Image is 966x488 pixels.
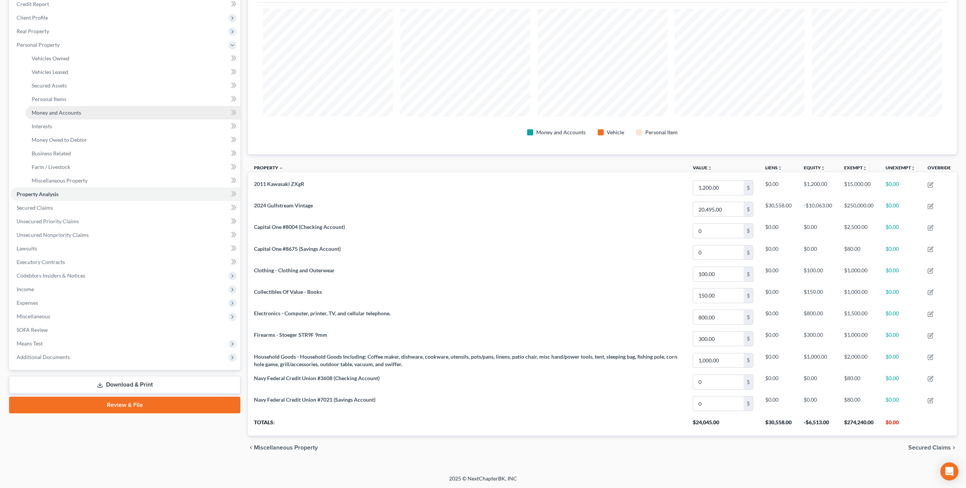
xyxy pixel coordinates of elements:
span: SOFA Review [17,327,48,333]
td: $0.00 [759,393,798,414]
td: $2,000.00 [838,350,880,371]
a: SOFA Review [11,323,240,337]
a: Equityunfold_more [804,165,825,170]
span: Capital One #8675 (Savings Account) [254,246,341,252]
td: -$10,063.00 [798,199,838,220]
span: Capital One #8004 (Checking Account) [254,224,345,230]
td: $0.00 [759,177,798,198]
th: -$6,513.00 [798,414,838,436]
i: unfold_more [911,166,915,170]
td: $0.00 [759,263,798,285]
input: 0.00 [693,310,744,324]
a: Secured Claims [11,201,240,215]
span: Secured Assets [32,82,67,89]
span: Unsecured Nonpriority Claims [17,232,89,238]
input: 0.00 [693,396,744,411]
span: Money and Accounts [32,109,81,116]
span: Credit Report [17,1,49,7]
a: Exemptunfold_more [844,165,867,170]
a: Download & Print [9,376,240,394]
span: Farm / Livestock [32,164,70,170]
a: Vehicles Leased [26,65,240,79]
span: Business Related [32,150,71,157]
span: Miscellaneous Property [32,177,88,184]
input: 0.00 [693,202,744,216]
a: Interests [26,120,240,133]
input: 0.00 [693,289,744,303]
div: Open Intercom Messenger [940,462,958,480]
td: $1,000.00 [838,328,880,350]
input: 0.00 [693,267,744,281]
input: 0.00 [693,181,744,195]
td: $15,000.00 [838,177,880,198]
td: $0.00 [798,371,838,393]
span: Miscellaneous Property [254,445,318,451]
a: Review & File [9,397,240,413]
a: Business Related [26,147,240,160]
span: Household Goods - Household Goods Including: Coffee maker, dishware, cookware, utensils, pots/pan... [254,353,677,367]
span: Electronics - Computer, printer, TV, and cellular telephone. [254,310,391,316]
td: $300.00 [798,328,838,350]
div: $ [744,224,753,238]
td: $0.00 [880,242,921,263]
div: $ [744,310,753,324]
td: $800.00 [798,306,838,328]
span: 2024 Gulfstream Vintage [254,202,313,209]
span: Secured Claims [908,445,951,451]
td: $30,558.00 [759,199,798,220]
td: $0.00 [759,242,798,263]
td: $100.00 [798,263,838,285]
td: $1,000.00 [838,285,880,306]
a: Personal Items [26,92,240,106]
td: $0.00 [759,328,798,350]
span: Navy Federal Credit Union #7021 (Savings Account) [254,396,375,403]
div: $ [744,375,753,389]
span: Real Property [17,28,49,34]
i: chevron_right [951,445,957,451]
td: $0.00 [759,306,798,328]
span: 2011 Kawasaki ZXgR [254,181,304,187]
td: $0.00 [880,350,921,371]
td: $0.00 [880,177,921,198]
a: Valueunfold_more [693,165,712,170]
a: Miscellaneous Property [26,174,240,187]
a: Property expand_less [254,165,283,170]
a: Farm / Livestock [26,160,240,174]
th: Override [921,160,957,177]
td: $0.00 [880,263,921,285]
td: $1,000.00 [838,263,880,285]
td: $0.00 [798,220,838,242]
th: $30,558.00 [759,414,798,436]
input: 0.00 [693,375,744,389]
span: Means Test [17,340,43,347]
td: $0.00 [880,393,921,414]
span: Miscellaneous [17,313,50,319]
td: $1,000.00 [798,350,838,371]
input: 0.00 [693,331,744,346]
span: Clothing - Clothing and Outerwear [254,267,335,273]
input: 0.00 [693,224,744,238]
i: unfold_more [708,166,712,170]
div: $ [744,202,753,216]
div: $ [744,246,753,260]
th: $274,240.00 [838,414,880,436]
i: expand_less [279,166,283,170]
span: Navy Federal Credit Union #3608 (Checking Account) [254,375,380,381]
span: Vehicles Leased [32,69,68,75]
td: $1,200.00 [798,177,838,198]
td: $150.00 [798,285,838,306]
td: $80.00 [838,242,880,263]
a: Liensunfold_more [765,165,782,170]
span: Money Owed to Debtor [32,137,87,143]
td: $0.00 [880,328,921,350]
td: $0.00 [880,220,921,242]
td: $0.00 [759,285,798,306]
td: $0.00 [880,199,921,220]
span: Lawsuits [17,245,37,252]
i: chevron_left [248,445,254,451]
a: Lawsuits [11,242,240,255]
i: unfold_more [778,166,782,170]
th: $0.00 [880,414,921,436]
td: $250,000.00 [838,199,880,220]
td: $0.00 [880,371,921,393]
